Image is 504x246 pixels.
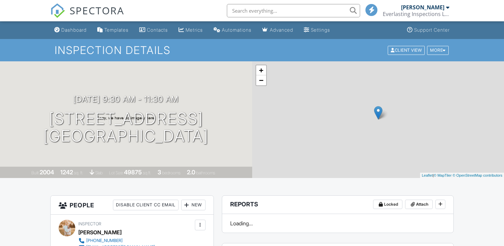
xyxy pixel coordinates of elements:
span: Lot Size [109,170,123,175]
h1: [STREET_ADDRESS] [GEOGRAPHIC_DATA] [43,110,209,145]
div: More [427,46,449,55]
h1: Inspection Details [55,44,449,56]
div: [PERSON_NAME] [78,227,122,237]
div: | [420,173,504,178]
div: Client View [388,46,425,55]
a: Dashboard [52,24,89,36]
a: Contacts [137,24,171,36]
a: © OpenStreetMap contributors [453,173,502,177]
div: Contacts [147,27,168,33]
div: Everlasting Inspections LLC [383,11,449,17]
div: New [181,200,206,210]
span: slab [95,170,103,175]
div: Dashboard [61,27,87,33]
span: SPECTORA [70,3,124,17]
div: Automations [222,27,252,33]
div: 3 [158,169,161,176]
a: Settings [301,24,333,36]
h3: [DATE] 9:30 am - 11:30 am [73,95,179,104]
div: 1242 [60,169,73,176]
a: Zoom out [256,75,266,85]
a: Advanced [259,24,296,36]
span: bedrooms [162,170,181,175]
div: [PHONE_NUMBER] [86,238,123,243]
span: bathrooms [196,170,215,175]
h3: People [51,196,213,215]
div: Templates [104,27,129,33]
a: Support Center [404,24,452,36]
a: [PHONE_NUMBER] [78,237,155,244]
div: Support Center [414,27,450,33]
a: SPECTORA [50,9,124,23]
span: sq.ft. [143,170,151,175]
img: The Best Home Inspection Software - Spectora [50,3,65,18]
div: 2.0 [187,169,195,176]
div: Advanced [270,27,293,33]
a: Zoom in [256,65,266,75]
span: Inspector [78,221,101,226]
div: Metrics [186,27,203,33]
a: © MapTiler [434,173,452,177]
a: Leaflet [422,173,433,177]
a: Client View [387,47,426,52]
input: Search everything... [227,4,360,17]
div: Settings [311,27,330,33]
div: Disable Client CC Email [113,200,179,210]
a: Templates [95,24,131,36]
span: Built [31,170,39,175]
span: sq. ft. [74,170,83,175]
div: [PERSON_NAME] [401,4,444,11]
div: 2004 [40,169,54,176]
a: Metrics [176,24,206,36]
div: 49875 [124,169,142,176]
a: Automations (Basic) [211,24,254,36]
